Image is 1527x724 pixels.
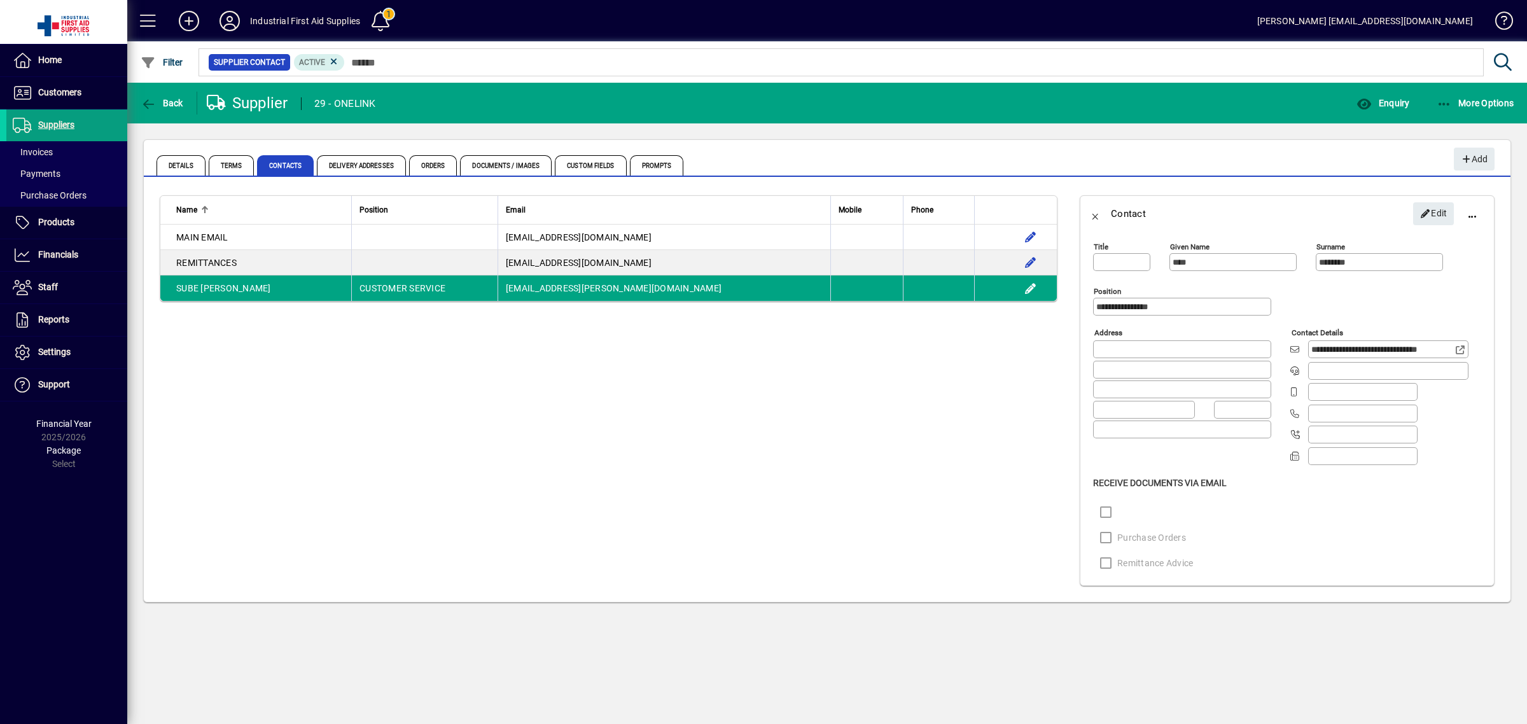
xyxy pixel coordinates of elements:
[460,155,552,176] span: Documents / Images
[1021,278,1041,298] button: Edit
[359,203,490,217] div: Position
[351,275,498,301] td: CUSTOMER SERVICE
[250,11,360,31] div: Industrial First Aid Supplies
[1257,11,1473,31] div: [PERSON_NAME] [EMAIL_ADDRESS][DOMAIN_NAME]
[1093,478,1227,488] span: Receive Documents Via Email
[1170,242,1210,251] mat-label: Given name
[299,58,325,67] span: Active
[176,283,199,293] span: SUBE
[13,147,53,157] span: Invoices
[137,51,186,74] button: Filter
[506,258,652,268] span: [EMAIL_ADDRESS][DOMAIN_NAME]
[214,56,285,69] span: Supplier Contact
[506,203,823,217] div: Email
[1021,227,1041,247] button: Edit
[176,232,228,242] span: MAIN EMAIL
[1080,198,1111,229] button: Back
[1486,3,1511,44] a: Knowledge Base
[38,282,58,292] span: Staff
[38,87,81,97] span: Customers
[127,92,197,115] app-page-header-button: Back
[1420,203,1447,224] span: Edit
[6,184,127,206] a: Purchase Orders
[1316,242,1345,251] mat-label: Surname
[209,10,250,32] button: Profile
[141,98,183,108] span: Back
[6,337,127,368] a: Settings
[630,155,684,176] span: Prompts
[176,203,197,217] span: Name
[911,203,966,217] div: Phone
[1437,98,1514,108] span: More Options
[38,217,74,227] span: Products
[176,203,344,217] div: Name
[6,45,127,76] a: Home
[555,155,626,176] span: Custom Fields
[1413,202,1454,225] button: Edit
[1021,253,1041,273] button: Edit
[6,304,127,336] a: Reports
[38,347,71,357] span: Settings
[1356,98,1409,108] span: Enquiry
[38,379,70,389] span: Support
[6,207,127,239] a: Products
[6,272,127,303] a: Staff
[1094,242,1108,251] mat-label: Title
[36,419,92,429] span: Financial Year
[38,55,62,65] span: Home
[6,369,127,401] a: Support
[911,203,933,217] span: Phone
[1433,92,1517,115] button: More Options
[294,54,345,71] mat-chip: Activation Status: Active
[137,92,186,115] button: Back
[257,155,314,176] span: Contacts
[359,203,388,217] span: Position
[1457,198,1488,229] button: More options
[839,203,895,217] div: Mobile
[6,163,127,184] a: Payments
[506,283,722,293] span: [EMAIL_ADDRESS][PERSON_NAME][DOMAIN_NAME]
[38,314,69,324] span: Reports
[13,190,87,200] span: Purchase Orders
[176,258,237,268] span: REMITTANCES
[209,155,254,176] span: Terms
[1353,92,1412,115] button: Enquiry
[839,203,861,217] span: Mobile
[314,94,376,114] div: 29 - ONELINK
[506,232,652,242] span: [EMAIL_ADDRESS][DOMAIN_NAME]
[6,141,127,163] a: Invoices
[46,445,81,456] span: Package
[506,203,526,217] span: Email
[38,249,78,260] span: Financials
[169,10,209,32] button: Add
[207,93,288,113] div: Supplier
[317,155,406,176] span: Delivery Addresses
[141,57,183,67] span: Filter
[409,155,457,176] span: Orders
[38,120,74,130] span: Suppliers
[6,239,127,271] a: Financials
[13,169,60,179] span: Payments
[200,283,270,293] span: [PERSON_NAME]
[1094,287,1121,296] mat-label: Position
[157,155,206,176] span: Details
[6,77,127,109] a: Customers
[1460,149,1488,170] span: Add
[1111,204,1146,224] div: Contact
[1454,148,1495,171] button: Add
